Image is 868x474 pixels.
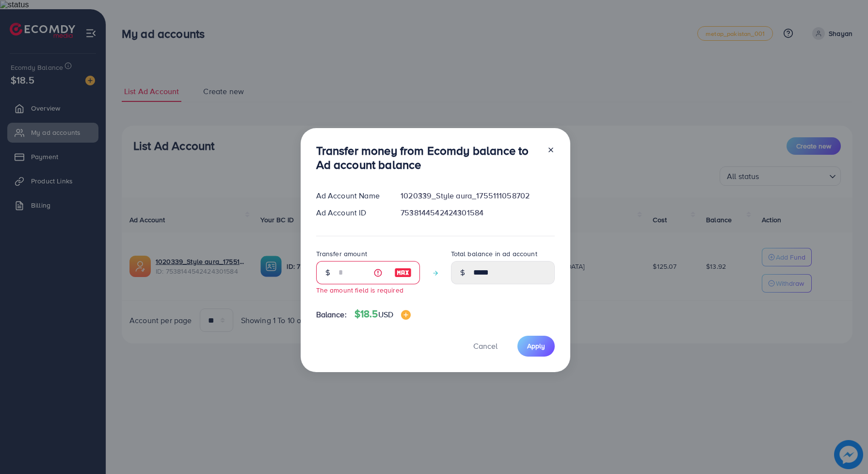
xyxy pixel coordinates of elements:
[393,207,562,218] div: 7538144542424301584
[517,336,555,357] button: Apply
[316,285,403,294] small: The amount field is required
[354,308,411,320] h4: $18.5
[316,249,367,259] label: Transfer amount
[461,336,510,357] button: Cancel
[308,190,393,201] div: Ad Account Name
[308,207,393,218] div: Ad Account ID
[401,310,411,320] img: image
[451,249,537,259] label: Total balance in ad account
[378,309,393,320] span: USD
[394,267,412,278] img: image
[527,341,545,351] span: Apply
[393,190,562,201] div: 1020339_Style aura_1755111058702
[316,144,539,172] h3: Transfer money from Ecomdy balance to Ad account balance
[473,341,498,351] span: Cancel
[316,309,347,320] span: Balance:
